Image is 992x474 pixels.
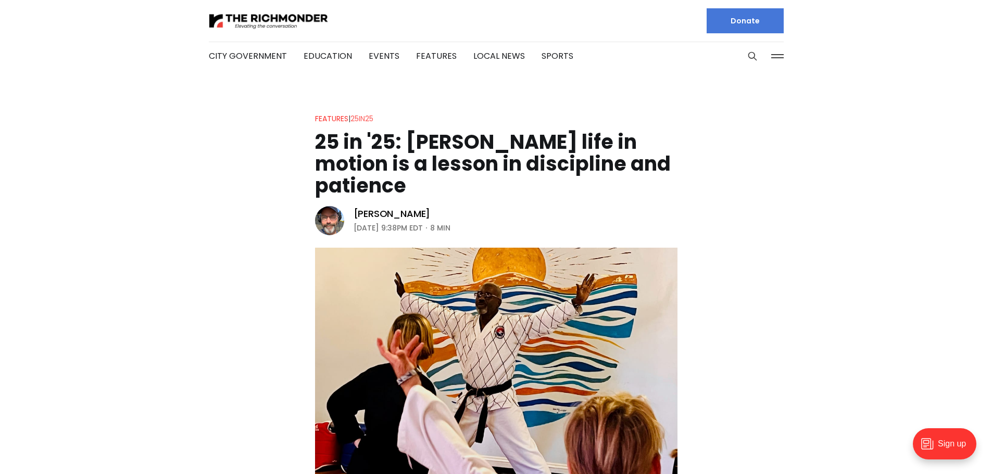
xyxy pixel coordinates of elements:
[707,8,784,33] a: Donate
[542,50,573,62] a: Sports
[350,113,373,124] a: 25in25
[315,112,373,125] div: |
[315,113,348,124] a: Features
[473,50,525,62] a: Local News
[430,222,450,234] span: 8 min
[354,222,423,234] time: [DATE] 9:38PM EDT
[745,48,760,64] button: Search this site
[315,131,677,197] h1: 25 in '25: [PERSON_NAME] life in motion is a lesson in discipline and patience
[209,50,287,62] a: City Government
[416,50,457,62] a: Features
[209,12,329,30] img: The Richmonder
[369,50,399,62] a: Events
[904,423,992,474] iframe: portal-trigger
[315,206,344,235] img: Ian Stewart
[354,208,431,220] a: [PERSON_NAME]
[304,50,352,62] a: Education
